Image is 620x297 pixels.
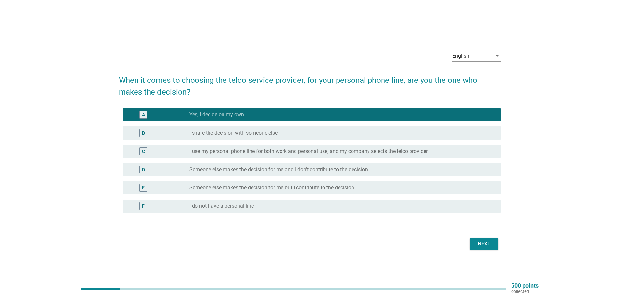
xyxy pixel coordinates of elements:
label: Yes, I decide on my own [189,111,244,118]
div: D [142,166,145,173]
label: Someone else makes the decision for me but I contribute to the decision [189,185,354,191]
p: 500 points [511,283,539,289]
div: A [142,111,145,118]
p: collected [511,289,539,294]
label: I use my personal phone line for both work and personal use, and my company selects the telco pro... [189,148,428,155]
div: C [142,148,145,155]
label: I share the decision with someone else [189,130,278,136]
div: E [142,184,145,191]
div: B [142,129,145,136]
label: Someone else makes the decision for me and I don’t contribute to the decision [189,166,368,173]
div: F [142,202,145,209]
button: Next [470,238,498,250]
div: English [452,53,469,59]
i: arrow_drop_down [493,52,501,60]
label: I do not have a personal line [189,203,254,209]
h2: When it comes to choosing the telco service provider, for your personal phone line, are you the o... [119,68,501,98]
div: Next [475,240,493,248]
